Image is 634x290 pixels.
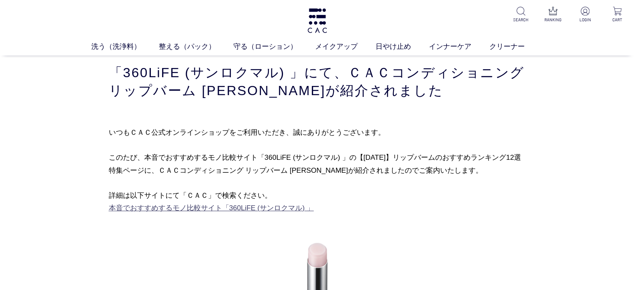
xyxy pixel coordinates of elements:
[489,41,543,52] a: クリーナー
[109,64,526,99] h1: 「360LiFE (サンロクマル) 」にて、ＣＡＣコンディショニング リップバーム [PERSON_NAME]が紹介されました
[511,7,531,23] a: SEARCH
[109,204,314,212] a: 本音でおすすめするモノ比較サイト「360LiFE (サンロクマル) 」
[109,126,526,215] p: いつもＣＡＣ公式オンラインショップをご利用いただき、誠にありがとうございます。 このたび、本音でおすすめするモノ比較サイト「360LiFE (サンロクマル) 」の【[DATE]】リップバームのお...
[306,8,328,33] img: logo
[429,41,489,52] a: インナーケア
[159,41,233,52] a: 整える（パック）
[607,17,627,23] p: CART
[575,17,595,23] p: LOGIN
[315,41,376,52] a: メイクアップ
[543,17,563,23] p: RANKING
[91,41,159,52] a: 洗う（洗浄料）
[575,7,595,23] a: LOGIN
[376,41,429,52] a: 日やけ止め
[511,17,531,23] p: SEARCH
[233,41,315,52] a: 守る（ローション）
[543,7,563,23] a: RANKING
[607,7,627,23] a: CART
